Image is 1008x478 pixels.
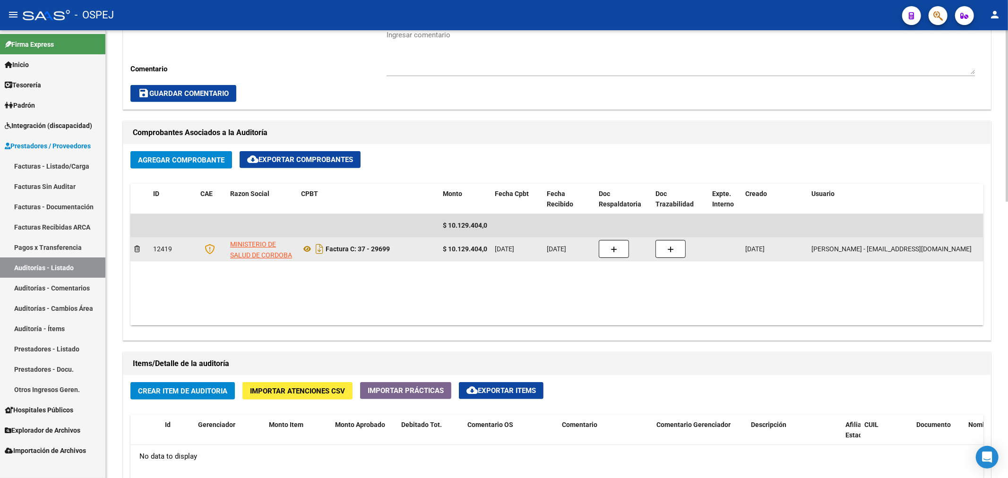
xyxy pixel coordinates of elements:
span: CUIL [864,421,879,428]
span: Doc Respaldatoria [599,190,641,208]
mat-icon: person [989,9,1000,20]
span: Doc Trazabilidad [655,190,694,208]
datatable-header-cell: Comentario OS [464,415,558,456]
datatable-header-cell: Debitado Tot. [397,415,464,456]
h1: Items/Detalle de la auditoría [133,356,981,371]
button: Importar Prácticas [360,382,451,399]
datatable-header-cell: Expte. Interno [708,184,741,215]
span: Expte. Interno [712,190,734,208]
datatable-header-cell: Monto Item [265,415,331,456]
datatable-header-cell: Razon Social [226,184,297,215]
span: MINISTERIO DE SALUD DE CORDOBA [230,240,292,259]
datatable-header-cell: Usuario [808,184,997,215]
mat-icon: save [138,87,149,99]
div: Open Intercom Messenger [976,446,999,469]
button: Guardar Comentario [130,85,236,102]
span: Monto [443,190,462,197]
span: Usuario [811,190,835,197]
mat-icon: cloud_download [466,384,478,396]
span: [DATE] [495,245,514,253]
span: Importar Atenciones CSV [250,387,345,395]
datatable-header-cell: Creado [741,184,808,215]
span: Fecha Cpbt [495,190,529,197]
button: Crear Item de Auditoria [130,382,235,400]
span: Importación de Archivos [5,445,86,456]
span: Inicio [5,60,29,70]
span: - OSPEJ [75,5,114,26]
span: Documento [916,421,951,428]
span: Creado [745,190,767,197]
span: ID [153,190,159,197]
span: [DATE] [547,245,566,253]
span: [DATE] [745,245,765,253]
datatable-header-cell: Monto [439,184,491,215]
div: No data to display [130,445,983,469]
span: Prestadores / Proveedores [5,141,91,151]
datatable-header-cell: CUIL [861,415,913,456]
span: Crear Item de Auditoria [138,387,227,395]
span: Padrón [5,100,35,111]
span: Tesorería [5,80,41,90]
span: Gerenciador [198,421,235,428]
datatable-header-cell: ID [149,184,197,215]
datatable-header-cell: CPBT [297,184,439,215]
button: Importar Atenciones CSV [242,382,353,400]
mat-icon: cloud_download [247,154,258,165]
button: Exportar Comprobantes [240,151,361,168]
strong: $ 10.129.404,00 [443,245,491,253]
datatable-header-cell: Descripción [747,415,842,456]
span: Afiliado Estado [845,421,869,439]
span: Monto Item [269,421,303,428]
i: Descargar documento [313,241,326,256]
h1: Comprobantes Asociados a la Auditoría [133,125,981,140]
span: Agregar Comprobante [138,156,224,164]
span: Exportar Items [466,386,536,395]
p: Comentario [130,64,387,74]
mat-icon: menu [8,9,19,20]
datatable-header-cell: Doc Trazabilidad [652,184,708,215]
span: $ 10.129.404,00 [443,222,491,229]
span: Id [165,421,171,428]
datatable-header-cell: Monto Aprobado [331,415,397,456]
span: Firma Express [5,39,54,50]
button: Agregar Comprobante [130,151,232,169]
strong: Factura C: 37 - 29699 [326,245,390,253]
datatable-header-cell: Fecha Cpbt [491,184,543,215]
span: Integración (discapacidad) [5,120,92,131]
span: 12419 [153,245,172,253]
span: Exportar Comprobantes [247,155,353,164]
datatable-header-cell: Fecha Recibido [543,184,595,215]
datatable-header-cell: Comentario Gerenciador [653,415,747,456]
datatable-header-cell: Documento [913,415,965,456]
span: Descripción [751,421,786,428]
span: Fecha Recibido [547,190,573,208]
span: Debitado Tot. [401,421,442,428]
span: [PERSON_NAME] - [EMAIL_ADDRESS][DOMAIN_NAME] [811,245,972,253]
datatable-header-cell: Comentario [558,415,653,456]
span: Comentario Gerenciador [656,421,731,428]
span: Comentario [562,421,597,428]
span: Explorador de Archivos [5,425,80,435]
datatable-header-cell: Id [161,415,194,456]
span: Monto Aprobado [335,421,385,428]
span: CAE [200,190,213,197]
span: Hospitales Públicos [5,405,73,415]
span: Comentario OS [467,421,513,428]
span: CPBT [301,190,318,197]
button: Exportar Items [459,382,543,399]
datatable-header-cell: Doc Respaldatoria [595,184,652,215]
span: Guardar Comentario [138,89,229,98]
span: Importar Prácticas [368,386,444,395]
datatable-header-cell: Afiliado Estado [842,415,861,456]
datatable-header-cell: CAE [197,184,226,215]
span: Razon Social [230,190,269,197]
datatable-header-cell: Gerenciador [194,415,265,456]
